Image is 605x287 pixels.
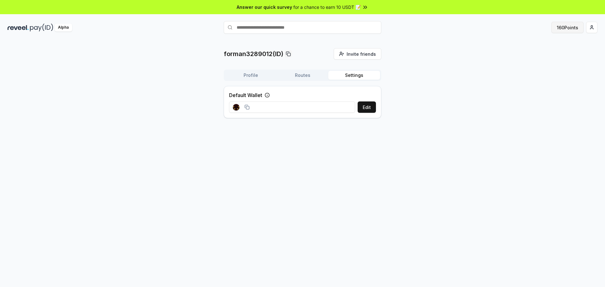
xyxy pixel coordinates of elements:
button: Settings [328,71,380,80]
img: pay_id [30,24,53,32]
label: Default Wallet [229,91,262,99]
button: Routes [277,71,328,80]
button: 160Points [551,22,584,33]
span: Answer our quick survey [237,4,292,10]
button: Invite friends [334,48,381,60]
button: Profile [225,71,277,80]
img: reveel_dark [8,24,29,32]
div: Alpha [55,24,72,32]
span: Invite friends [347,51,376,57]
button: Edit [358,101,376,113]
span: for a chance to earn 10 USDT 📝 [293,4,361,10]
p: forman3289012(ID) [224,49,283,58]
